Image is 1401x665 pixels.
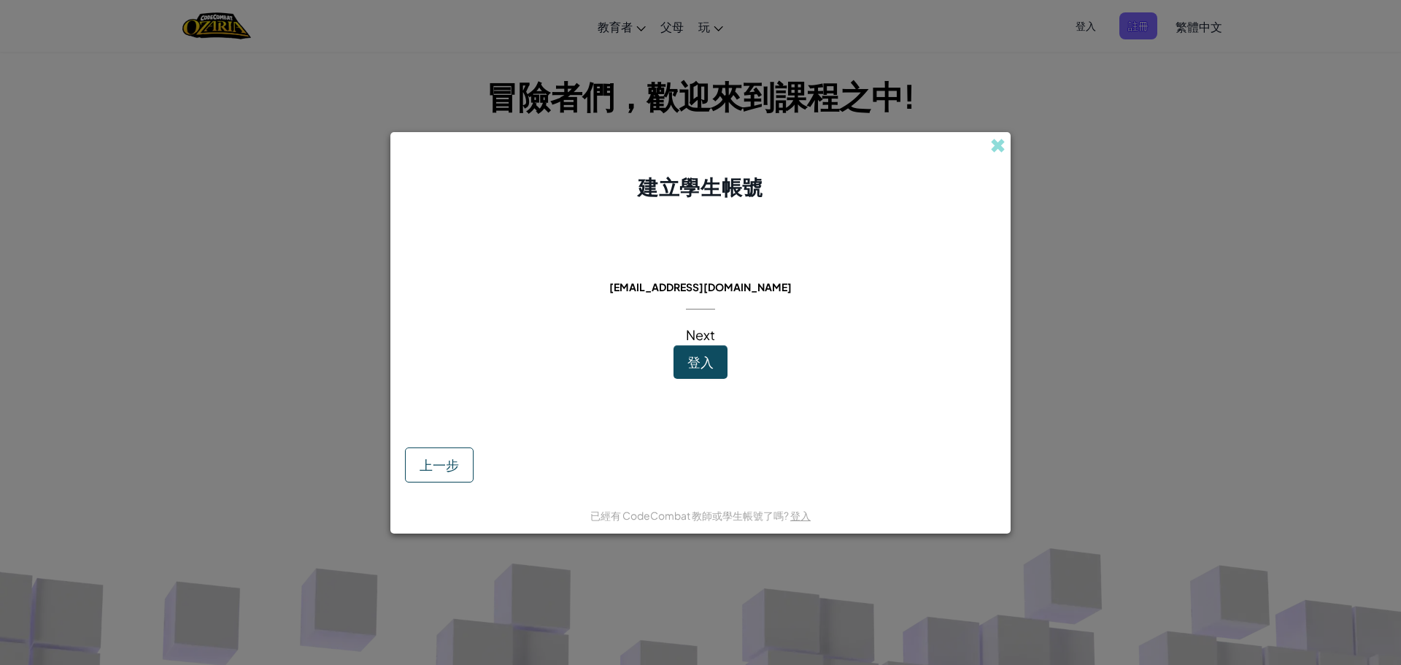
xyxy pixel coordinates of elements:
[638,174,763,199] span: 建立學生帳號
[687,353,714,370] span: 登入
[609,280,792,293] span: [EMAIL_ADDRESS][DOMAIN_NAME]
[790,509,811,522] a: 登入
[686,326,715,343] span: Next
[405,447,474,483] button: 上一步
[606,260,795,277] span: 此email帳號已經被使用過了：
[420,456,459,473] span: 上一步
[674,345,727,379] button: 登入
[590,509,790,522] span: 已經有 CodeCombat 教師或學生帳號了嗎?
